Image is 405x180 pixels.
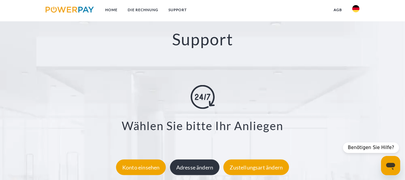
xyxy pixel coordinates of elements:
[343,142,399,153] div: Benötigen Sie Hilfe?
[352,5,359,12] img: de
[100,5,123,15] a: Home
[329,5,347,15] a: agb
[123,5,163,15] a: DIE RECHNUNG
[223,160,289,175] div: Zustellungsart ändern
[116,160,166,175] div: Konto einsehen
[170,160,220,175] div: Adresse ändern
[163,5,192,15] a: SUPPORT
[191,85,215,109] img: online-shopping.svg
[46,7,94,13] img: logo-powerpay.svg
[222,164,290,171] a: Zustellungsart ändern
[115,164,168,171] a: Konto einsehen
[20,29,385,49] h2: Support
[168,164,221,171] a: Adresse ändern
[381,156,400,175] iframe: Schaltfläche zum Öffnen des Messaging-Fensters; Konversation läuft
[28,118,377,133] h3: Wählen Sie bitte Ihr Anliegen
